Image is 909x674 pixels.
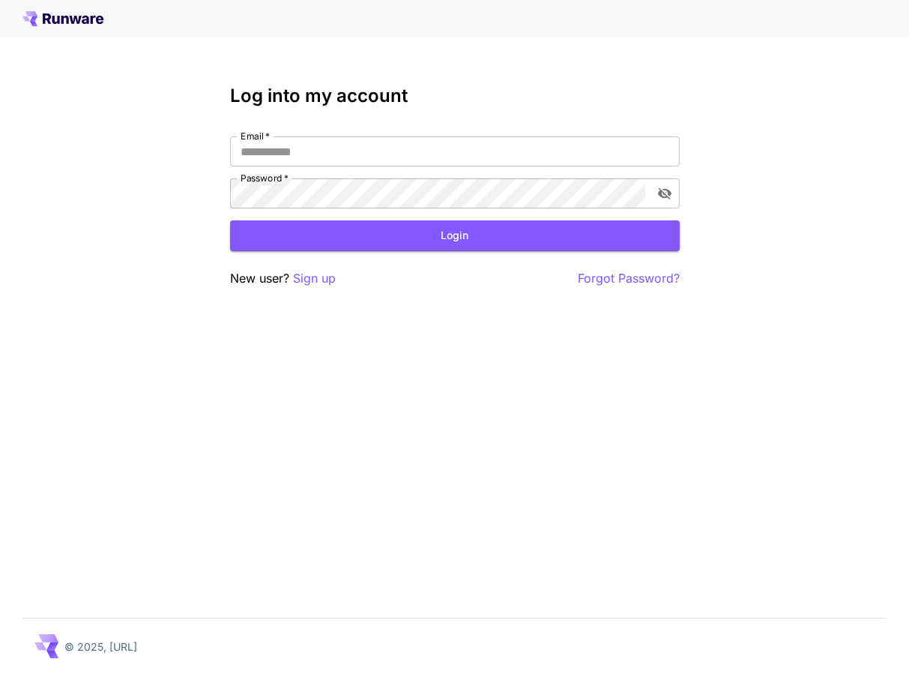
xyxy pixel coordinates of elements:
h3: Log into my account [230,85,680,106]
label: Email [241,130,270,142]
button: Sign up [293,269,336,288]
button: Forgot Password? [578,269,680,288]
button: toggle password visibility [651,180,678,207]
button: Login [230,220,680,251]
label: Password [241,172,289,184]
p: New user? [230,269,336,288]
p: © 2025, [URL] [64,639,137,655]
